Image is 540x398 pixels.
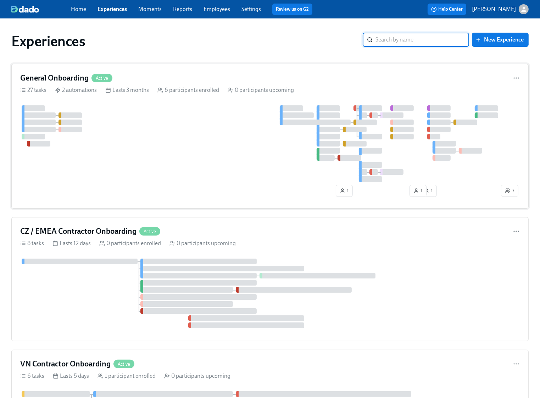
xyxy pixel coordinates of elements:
[11,33,85,50] h1: Experiences
[276,6,309,13] a: Review us on G2
[336,185,353,197] button: 1
[375,33,469,47] input: Search by name
[20,86,46,94] div: 27 tasks
[113,361,134,367] span: Active
[20,239,44,247] div: 8 tasks
[413,187,423,194] span: 1
[228,86,294,94] div: 0 participants upcoming
[55,86,97,94] div: 2 automations
[428,4,466,15] button: Help Center
[138,6,162,12] a: Moments
[477,36,524,43] span: New Experience
[472,33,529,47] button: New Experience
[105,86,149,94] div: Lasts 3 months
[20,73,89,83] h4: General Onboarding
[501,185,518,197] button: 3
[11,6,71,13] a: dado
[11,6,39,13] img: dado
[91,76,112,81] span: Active
[98,6,127,12] a: Experiences
[204,6,230,12] a: Employees
[52,239,91,247] div: Lasts 12 days
[99,239,161,247] div: 0 participants enrolled
[20,359,111,369] h4: VN Contractor Onboarding
[20,226,137,237] h4: CZ / EMEA Contractor Onboarding
[340,187,349,194] span: 1
[11,217,529,341] a: CZ / EMEA Contractor OnboardingActive8 tasks Lasts 12 days 0 participants enrolled 0 participants...
[505,187,514,194] span: 3
[410,185,427,197] button: 1
[472,5,516,13] p: [PERSON_NAME]
[424,187,433,194] span: 1
[272,4,312,15] button: Review us on G2
[20,372,44,380] div: 6 tasks
[431,6,463,13] span: Help Center
[241,6,261,12] a: Settings
[169,239,236,247] div: 0 participants upcoming
[53,372,89,380] div: Lasts 5 days
[157,86,219,94] div: 6 participants enrolled
[173,6,192,12] a: Reports
[139,229,160,234] span: Active
[472,4,529,14] button: [PERSON_NAME]
[98,372,156,380] div: 1 participant enrolled
[71,6,86,12] a: Home
[11,64,529,209] a: General OnboardingActive27 tasks 2 automations Lasts 3 months 6 participants enrolled 0 participa...
[164,372,230,380] div: 0 participants upcoming
[420,185,437,197] button: 1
